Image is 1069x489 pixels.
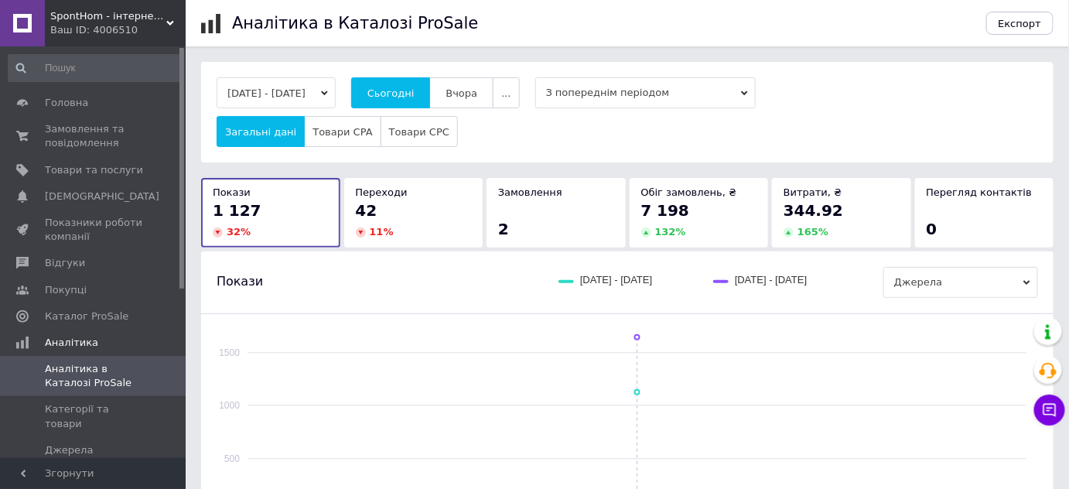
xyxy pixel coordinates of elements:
[45,443,93,457] span: Джерела
[498,186,562,198] span: Замовлення
[999,18,1042,29] span: Експорт
[927,186,1033,198] span: Перегляд контактів
[1034,395,1065,426] button: Чат з покупцем
[45,309,128,323] span: Каталог ProSale
[45,283,87,297] span: Покупці
[641,201,690,220] span: 7 198
[356,186,408,198] span: Переходи
[213,201,261,220] span: 1 127
[927,220,938,238] span: 0
[45,96,88,110] span: Головна
[225,126,296,138] span: Загальні дані
[655,226,686,238] span: 132 %
[381,116,458,147] button: Товари CPC
[313,126,372,138] span: Товари CPA
[535,77,756,108] span: З попереднім періодом
[227,226,251,238] span: 32 %
[367,87,415,99] span: Сьогодні
[389,126,449,138] span: Товари CPC
[45,362,143,390] span: Аналітика в Каталозі ProSale
[45,163,143,177] span: Товари та послуги
[429,77,494,108] button: Вчора
[217,273,263,290] span: Покази
[351,77,431,108] button: Сьогодні
[641,186,737,198] span: Обіг замовлень, ₴
[446,87,477,99] span: Вчора
[370,226,394,238] span: 11 %
[45,190,159,203] span: [DEMOGRAPHIC_DATA]
[356,201,377,220] span: 42
[8,54,183,82] input: Пошук
[219,400,240,411] text: 1000
[784,186,842,198] span: Витрати, ₴
[213,186,251,198] span: Покази
[219,347,240,358] text: 1500
[232,14,478,32] h1: Аналітика в Каталозі ProSale
[883,267,1038,298] span: Джерела
[50,23,186,37] div: Ваш ID: 4006510
[45,256,85,270] span: Відгуки
[217,116,305,147] button: Загальні дані
[45,122,143,150] span: Замовлення та повідомлення
[784,201,843,220] span: 344.92
[50,9,166,23] span: SpontHom - інтернет магазин для дому та всієї сім'ї
[501,87,511,99] span: ...
[493,77,519,108] button: ...
[498,220,509,238] span: 2
[45,402,143,430] span: Категорії та товари
[304,116,381,147] button: Товари CPA
[45,336,98,350] span: Аналітика
[797,226,828,238] span: 165 %
[217,77,336,108] button: [DATE] - [DATE]
[45,216,143,244] span: Показники роботи компанії
[224,453,240,464] text: 500
[986,12,1054,35] button: Експорт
